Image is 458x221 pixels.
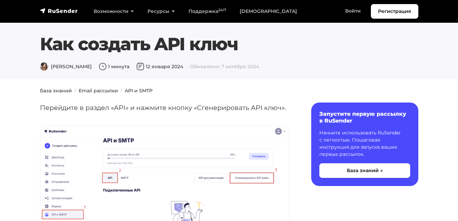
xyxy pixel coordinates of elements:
p: Начните использовать RuSender с легкостью. Пошаговая инструкция для запуска ваших первых рассылок. [319,129,410,158]
img: Дата публикации [136,62,144,71]
h1: Как создать API ключ [40,34,418,55]
p: Перейдите в раздел «API» и нажмите кнопку «Сгенерировать API ключ». [40,103,290,113]
img: Время чтения [99,62,107,71]
span: Обновлено: 7 октября 2024 [190,63,259,70]
a: Запустите первую рассылку в RuSender Начните использовать RuSender с легкостью. Пошаговая инструк... [311,103,418,186]
img: RuSender [40,7,78,14]
span: 12 января 2024 [136,63,183,70]
a: Ресурсы [141,4,182,18]
a: [DEMOGRAPHIC_DATA] [233,4,304,18]
h6: Запустите первую рассылку в RuSender [319,111,410,124]
span: 1 минута [99,63,130,70]
nav: breadcrumb [36,87,422,94]
a: Поддержка24/7 [182,4,233,18]
a: Email рассылки [79,88,118,94]
a: Регистрация [371,4,418,19]
a: База знаний [40,88,72,94]
a: API и SMTP [125,88,153,94]
span: [PERSON_NAME] [40,63,92,70]
a: Войти [338,4,367,18]
a: Возможности [87,4,141,18]
button: База знаний → [319,163,410,178]
sup: 24/7 [218,8,226,12]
